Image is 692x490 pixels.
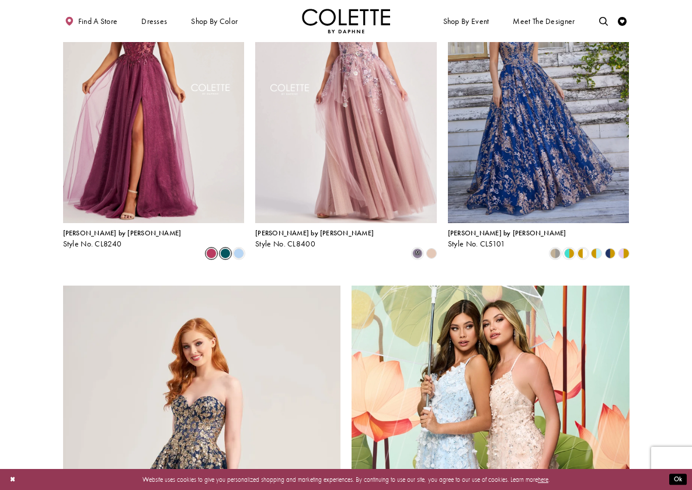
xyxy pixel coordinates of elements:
[616,9,630,33] a: Check Wishlist
[538,475,548,484] a: here
[302,9,391,33] img: Colette by Daphne
[448,239,506,249] span: Style No. CL5101
[441,9,491,33] span: Shop By Event
[618,248,629,259] i: Lilac/Gold
[605,248,616,259] i: Navy/Gold
[448,230,566,248] div: Colette by Daphne Style No. CL5101
[550,248,561,259] i: Gold/Pewter
[255,228,374,238] span: [PERSON_NAME] by [PERSON_NAME]
[302,9,391,33] a: Visit Home Page
[64,474,628,485] p: Website uses cookies to give you personalized shopping and marketing experiences. By continuing t...
[669,474,687,485] button: Submit Dialog
[591,248,601,259] i: Light Blue/Gold
[597,9,610,33] a: Toggle search
[255,239,315,249] span: Style No. CL8400
[63,228,182,238] span: [PERSON_NAME] by [PERSON_NAME]
[234,248,244,259] i: Periwinkle
[5,472,20,488] button: Close Dialog
[63,230,182,248] div: Colette by Daphne Style No. CL8240
[141,17,167,26] span: Dresses
[63,239,122,249] span: Style No. CL8240
[189,9,240,33] span: Shop by color
[426,248,437,259] i: Champagne Multi
[63,9,120,33] a: Find a store
[513,17,575,26] span: Meet the designer
[191,17,238,26] span: Shop by color
[578,248,588,259] i: Gold/White
[511,9,578,33] a: Meet the designer
[412,248,423,259] i: Dusty Lilac/Multi
[443,17,489,26] span: Shop By Event
[78,17,118,26] span: Find a store
[448,228,566,238] span: [PERSON_NAME] by [PERSON_NAME]
[139,9,169,33] span: Dresses
[255,230,374,248] div: Colette by Daphne Style No. CL8400
[206,248,217,259] i: Berry
[220,248,231,259] i: Spruce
